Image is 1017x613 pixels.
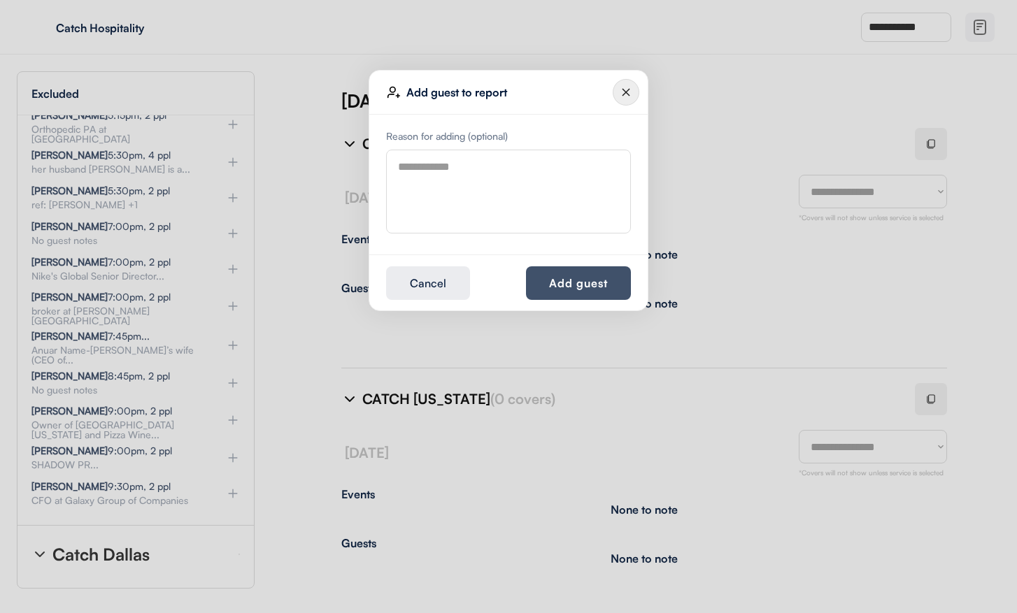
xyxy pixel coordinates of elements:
[387,85,401,99] img: user-plus-01.svg
[386,131,631,141] div: Reason for adding (optional)
[406,87,613,98] div: Add guest to report
[386,266,470,300] button: Cancel
[613,79,639,106] img: Group%2010124643.svg
[526,266,631,300] button: Add guest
